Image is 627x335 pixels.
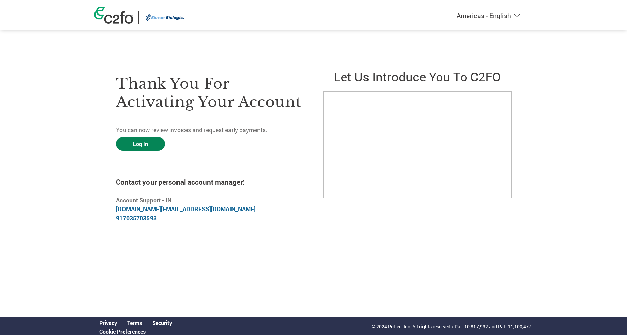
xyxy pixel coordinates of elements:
[99,328,146,335] a: Cookie Preferences, opens a dedicated popup modal window
[94,328,177,335] div: Open Cookie Preferences Modal
[152,319,172,326] a: Security
[323,91,512,198] iframe: C2FO Introduction Video
[116,214,157,222] a: 917035703593
[116,196,171,204] b: Account Support - IN
[127,319,142,326] a: Terms
[323,68,511,85] h2: Let us introduce you to C2FO
[144,11,186,24] img: Biocon Biologics
[116,177,304,187] h4: Contact your personal account manager:
[116,137,165,151] a: Log In
[116,75,304,111] h3: Thank you for activating your account
[116,125,304,134] p: You can now review invoices and request early payments.
[94,7,133,24] img: c2fo logo
[372,323,533,330] p: © 2024 Pollen, Inc. All rights reserved / Pat. 10,817,932 and Pat. 11,100,477.
[99,319,117,326] a: Privacy
[116,205,256,213] a: [DOMAIN_NAME][EMAIL_ADDRESS][DOMAIN_NAME]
